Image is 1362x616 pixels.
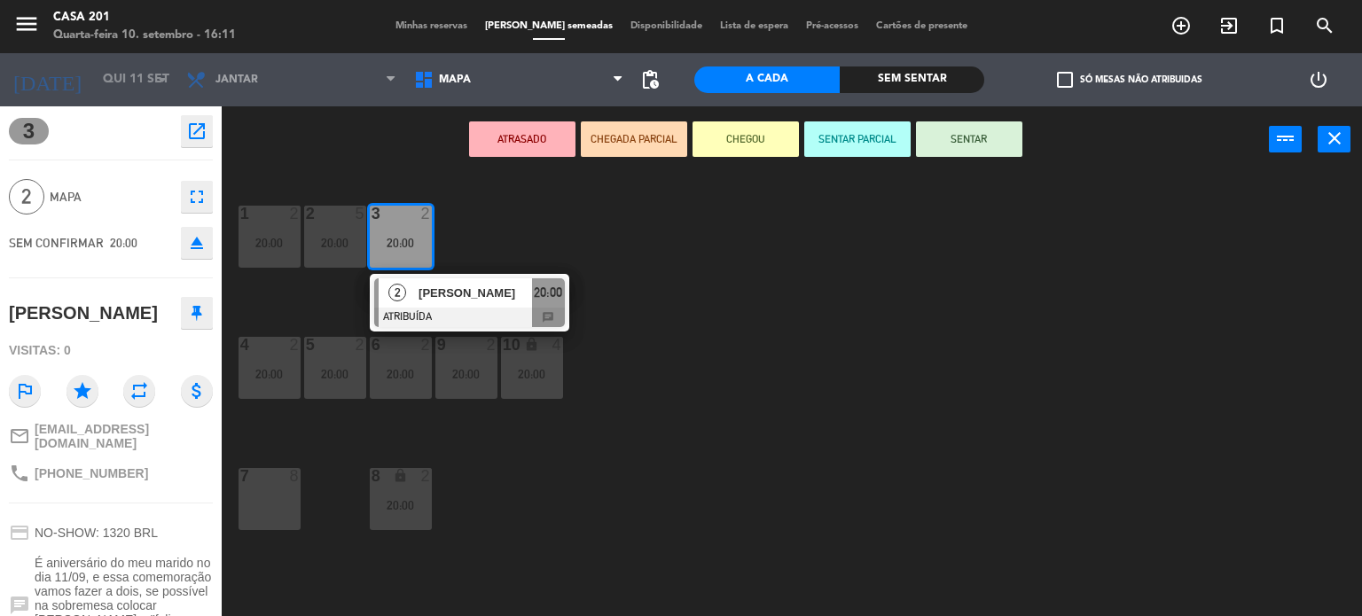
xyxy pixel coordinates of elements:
[437,337,438,353] div: 9
[1314,15,1335,36] i: search
[693,121,799,157] button: CHEGOU
[534,282,562,303] span: 20:00
[290,206,301,222] div: 2
[370,499,432,511] div: 20:00
[435,368,497,380] div: 20:00
[123,375,155,407] i: repeat
[421,337,432,353] div: 2
[9,118,49,144] span: 3
[240,206,241,222] div: 1
[356,337,366,353] div: 2
[9,425,30,447] i: mail_outline
[35,466,148,480] span: [PHONE_NUMBER]
[152,69,173,90] i: arrow_drop_down
[439,74,471,86] span: Mapa
[239,237,301,249] div: 20:00
[487,337,497,353] div: 2
[67,375,98,407] i: star
[370,368,432,380] div: 20:00
[186,121,207,142] i: open_in_new
[1218,15,1240,36] i: exit_to_app
[186,186,207,207] i: fullscreen
[639,69,661,90] span: pending_actions
[356,206,366,222] div: 5
[1318,126,1350,152] button: close
[867,21,976,31] span: Cartões de presente
[9,236,104,250] span: SEM CONFIRMAR
[694,66,840,93] div: A cada
[1170,15,1192,36] i: add_circle_outline
[1324,128,1345,149] i: close
[9,375,41,407] i: outlined_flag
[53,9,236,27] div: Casa 201
[840,66,985,93] div: Sem sentar
[13,11,40,37] i: menu
[469,121,575,157] button: ATRASADO
[1269,126,1302,152] button: power_input
[304,368,366,380] div: 20:00
[240,468,241,484] div: 7
[711,21,797,31] span: Lista de espera
[1057,72,1202,88] label: Só mesas não atribuidas
[622,21,711,31] span: Disponibilidade
[35,526,158,540] span: NO-SHOW: 1320 BRL
[503,337,504,353] div: 10
[9,179,44,214] span: 2
[290,337,301,353] div: 2
[393,468,408,483] i: lock
[9,299,158,328] div: [PERSON_NAME]
[421,206,432,222] div: 2
[290,468,301,484] div: 8
[419,284,532,302] span: [PERSON_NAME]
[110,236,137,250] span: 20:00
[53,27,236,44] div: Quarta-feira 10. setembro - 16:11
[13,11,40,43] button: menu
[9,463,30,484] i: phone
[797,21,867,31] span: Pré-acessos
[186,232,207,253] i: eject
[306,337,307,353] div: 5
[501,368,563,380] div: 20:00
[181,181,213,213] button: fullscreen
[9,335,213,366] div: Visitas: 0
[476,21,622,31] span: [PERSON_NAME] semeadas
[387,21,476,31] span: Minhas reservas
[239,368,301,380] div: 20:00
[1275,128,1296,149] i: power_input
[421,468,432,484] div: 2
[304,237,366,249] div: 20:00
[215,74,258,86] span: Jantar
[1057,72,1073,88] span: check_box_outline_blank
[916,121,1022,157] button: SENTAR
[9,522,30,543] i: credit_card
[50,187,172,207] span: Mapa
[9,422,213,450] a: mail_outline[EMAIL_ADDRESS][DOMAIN_NAME]
[1266,15,1288,36] i: turned_in_not
[240,337,241,353] div: 4
[9,595,30,616] i: chat
[1308,69,1329,90] i: power_settings_new
[581,121,687,157] button: CHEGADA PARCIAL
[306,206,307,222] div: 2
[181,227,213,259] button: eject
[552,337,563,353] div: 4
[35,422,213,450] span: [EMAIL_ADDRESS][DOMAIN_NAME]
[181,115,213,147] button: open_in_new
[524,337,539,352] i: lock
[370,237,432,249] div: 20:00
[181,375,213,407] i: attach_money
[804,121,911,157] button: SENTAR PARCIAL
[388,284,406,301] span: 2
